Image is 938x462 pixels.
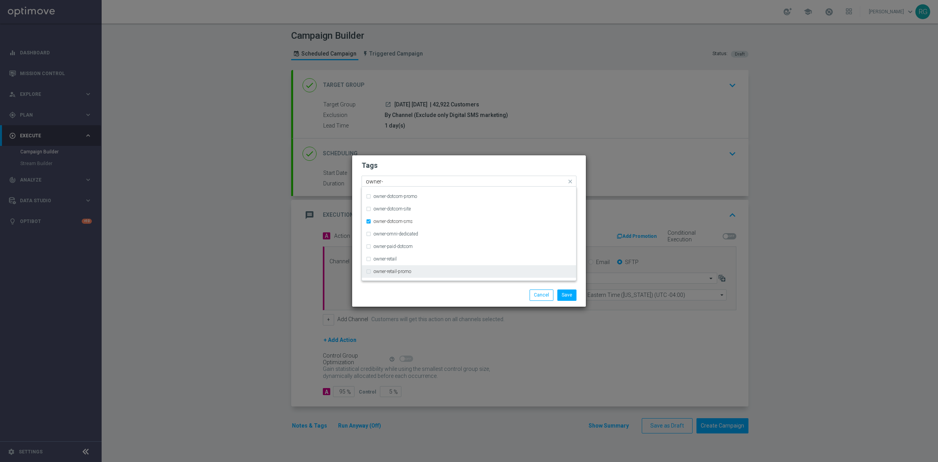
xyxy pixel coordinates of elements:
label: owner-retail-promo [374,269,411,274]
label: owner-omni-dedicated [374,232,418,236]
div: owner-retail-promo [366,265,572,278]
div: owner-retail [366,253,572,265]
label: owner-paid-dotcom [374,244,413,249]
div: owner-dotcom-sms [366,215,572,228]
h2: Tags [362,161,576,170]
label: owner-dotcom-site [374,207,411,211]
label: owner-dotcom-sms [374,219,413,224]
div: owner-dotcom-site [366,203,572,215]
button: Save [557,289,576,300]
ng-dropdown-panel: Options list [362,187,576,281]
div: owner-omni-dedicated [366,228,572,240]
button: Cancel [530,289,553,300]
div: owner-dotcom-promo [366,190,572,203]
label: owner-retail [374,257,397,261]
div: owner-paid-dotcom [366,240,572,253]
label: owner-dotcom-promo [374,194,417,199]
ng-select: live, owner-dotcom-sms [362,176,576,187]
